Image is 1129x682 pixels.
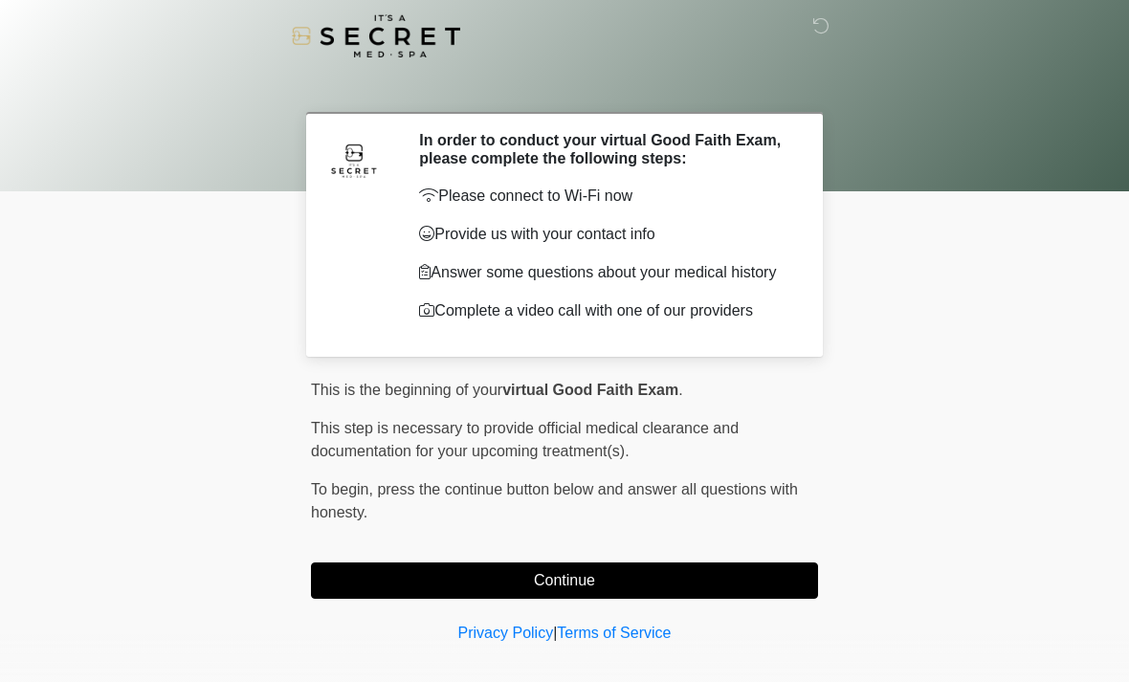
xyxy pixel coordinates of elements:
span: To begin, [311,481,377,497]
span: press the continue button below and answer all questions with honesty. [311,481,798,520]
p: Complete a video call with one of our providers [419,299,789,322]
a: Terms of Service [557,625,671,641]
a: Privacy Policy [458,625,554,641]
p: Answer some questions about your medical history [419,261,789,284]
p: Provide us with your contact info [419,223,789,246]
img: It's A Secret Med Spa Logo [292,14,460,57]
strong: virtual Good Faith Exam [502,382,678,398]
img: Agent Avatar [325,131,383,188]
h2: In order to conduct your virtual Good Faith Exam, please complete the following steps: [419,131,789,167]
p: Please connect to Wi-Fi now [419,185,789,208]
span: This is the beginning of your [311,382,502,398]
span: . [678,382,682,398]
button: Continue [311,562,818,599]
h1: ‎ ‎ [297,69,832,104]
a: | [553,625,557,641]
span: This step is necessary to provide official medical clearance and documentation for your upcoming ... [311,420,739,459]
